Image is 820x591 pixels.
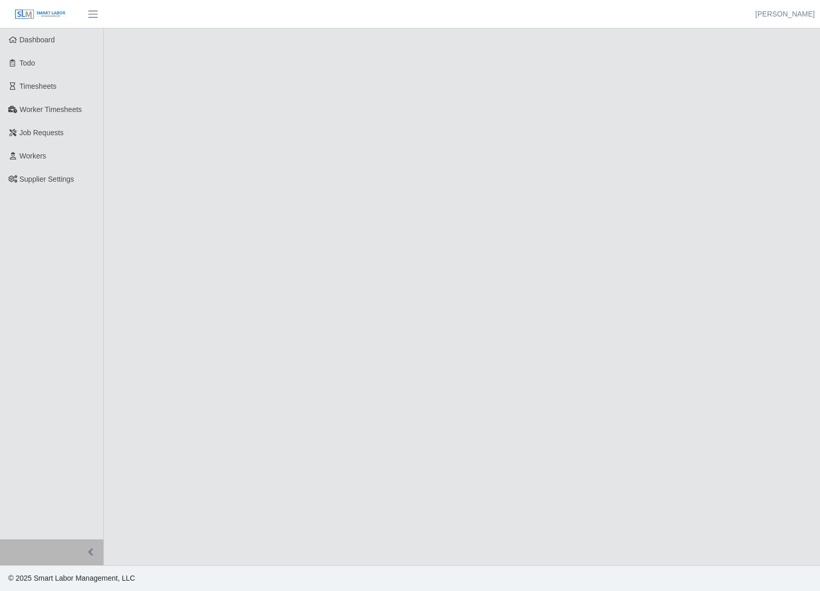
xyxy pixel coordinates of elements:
[20,152,47,160] span: Workers
[20,36,55,44] span: Dashboard
[20,59,35,67] span: Todo
[755,9,815,20] a: [PERSON_NAME]
[20,82,57,90] span: Timesheets
[20,129,64,137] span: Job Requests
[8,574,135,582] span: © 2025 Smart Labor Management, LLC
[20,175,74,183] span: Supplier Settings
[14,9,66,20] img: SLM Logo
[20,105,82,114] span: Worker Timesheets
